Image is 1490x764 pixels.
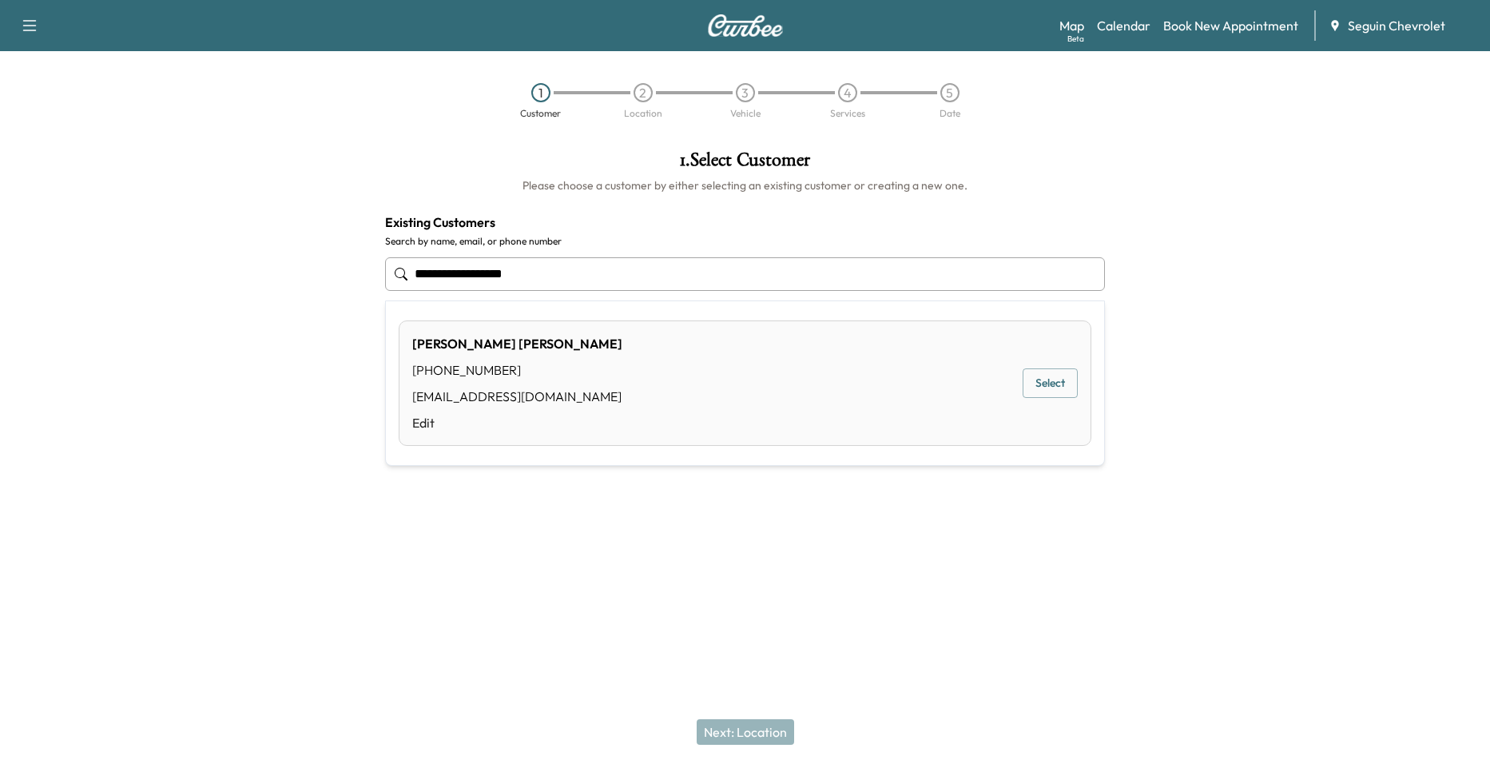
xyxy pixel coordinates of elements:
[1059,16,1084,35] a: MapBeta
[412,387,622,406] div: [EMAIL_ADDRESS][DOMAIN_NAME]
[520,109,561,118] div: Customer
[1348,16,1445,35] span: Seguin Chevrolet
[736,83,755,102] div: 3
[412,334,622,353] div: [PERSON_NAME] [PERSON_NAME]
[385,213,1105,232] h4: Existing Customers
[412,360,622,380] div: [PHONE_NUMBER]
[1067,33,1084,45] div: Beta
[1097,16,1150,35] a: Calendar
[838,83,857,102] div: 4
[940,83,960,102] div: 5
[624,109,662,118] div: Location
[385,235,1105,248] label: Search by name, email, or phone number
[940,109,960,118] div: Date
[412,413,622,432] a: Edit
[385,150,1105,177] h1: 1 . Select Customer
[707,14,784,37] img: Curbee Logo
[385,177,1105,193] h6: Please choose a customer by either selecting an existing customer or creating a new one.
[634,83,653,102] div: 2
[1023,368,1078,398] button: Select
[830,109,865,118] div: Services
[531,83,550,102] div: 1
[1163,16,1298,35] a: Book New Appointment
[730,109,761,118] div: Vehicle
